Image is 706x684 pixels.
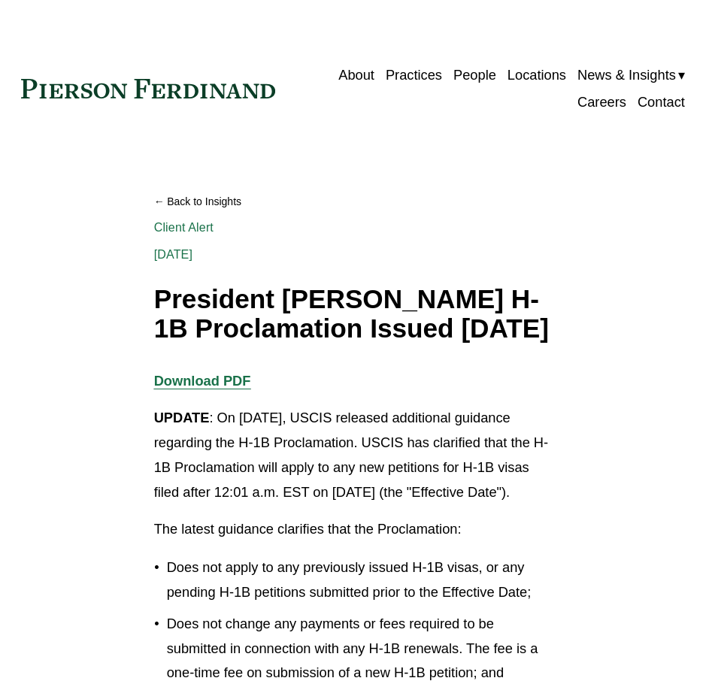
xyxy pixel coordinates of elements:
[638,89,685,116] a: Contact
[154,373,251,389] a: Download PDF
[154,285,553,343] h1: President [PERSON_NAME] H-1B Proclamation Issued [DATE]
[508,62,566,89] a: Locations
[453,62,496,89] a: People
[154,221,214,234] a: Client Alert
[167,555,553,605] p: Does not apply to any previously issued H-1B visas, or any pending H-1B petitions submitted prior...
[154,517,553,542] p: The latest guidance clarifies that the Proclamation:
[154,189,553,214] a: Back to Insights
[154,406,553,504] p: : On [DATE], USCIS released additional guidance regarding the H-1B Proclamation. USCIS has clarif...
[577,63,676,88] span: News & Insights
[577,89,626,116] a: Careers
[154,410,210,425] strong: UPDATE
[386,62,442,89] a: Practices
[338,62,374,89] a: About
[577,62,685,89] a: folder dropdown
[154,248,192,261] span: [DATE]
